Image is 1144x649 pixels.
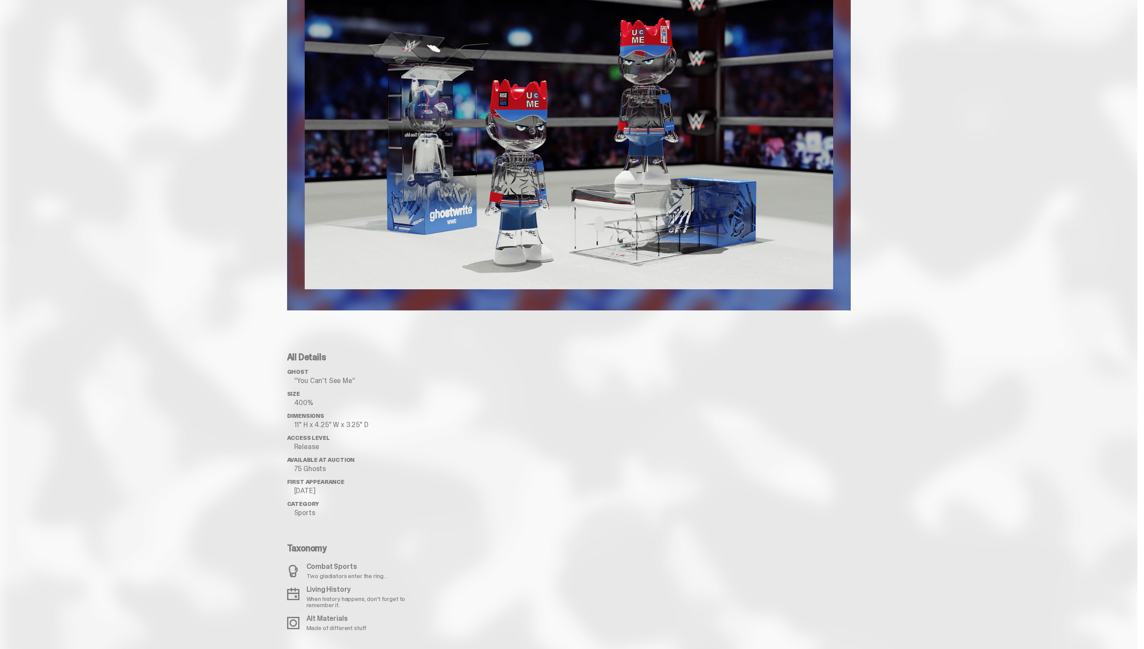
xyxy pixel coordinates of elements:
[287,390,300,398] span: Size
[306,615,367,622] p: Alt Materials
[306,563,387,570] p: Combat Sports
[287,434,330,442] span: Access Level
[294,421,428,428] p: 11" H x 4.25" W x 3.25" D
[294,509,428,516] p: Sports
[287,544,423,553] p: Taxonomy
[306,573,387,579] p: Two gladiators enter the ring...
[287,456,355,464] span: Available at Auction
[294,487,428,494] p: [DATE]
[294,377,428,384] p: “You Can't See Me”
[306,625,367,631] p: Made of different stuff
[294,465,428,472] p: 75 Ghosts
[287,500,319,508] span: Category
[294,443,428,450] p: Release
[287,478,344,486] span: First Appearance
[287,368,309,376] span: ghost
[287,412,324,420] span: Dimensions
[306,596,423,608] p: When history happens, don't forget to remember it.
[294,399,428,406] p: 400%
[287,353,428,361] p: All Details
[306,586,423,593] p: Living History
